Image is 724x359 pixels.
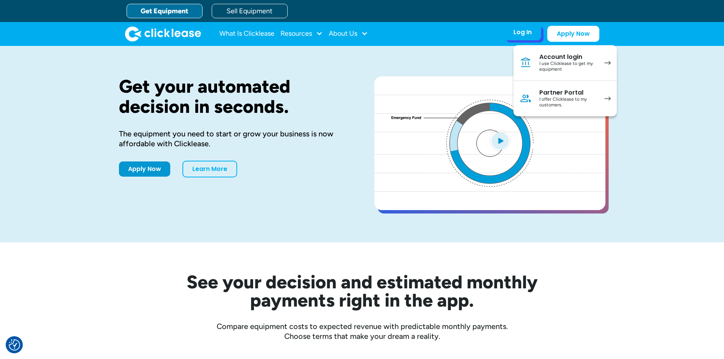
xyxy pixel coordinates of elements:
img: arrow [604,61,611,65]
a: Account loginI use Clicklease to get my equipment [513,45,617,81]
div: Partner Portal [539,89,597,96]
div: I offer Clicklease to my customers. [539,96,597,108]
a: Get Equipment [127,4,203,18]
nav: Log In [513,45,617,116]
a: home [125,26,201,41]
img: Bank icon [520,57,532,69]
div: Compare equipment costs to expected revenue with predictable monthly payments. Choose terms that ... [119,321,605,341]
h2: See your decision and estimated monthly payments right in the app. [149,273,575,309]
h1: Get your automated decision in seconds. [119,76,350,117]
img: arrow [604,96,611,101]
a: Apply Now [547,26,599,42]
a: What Is Clicklease [219,26,274,41]
img: Person icon [520,92,532,104]
img: Clicklease logo [125,26,201,41]
img: Blue play button logo on a light blue circular background [490,130,510,151]
div: Log In [513,28,532,36]
a: Sell Equipment [212,4,288,18]
a: Partner PortalI offer Clicklease to my customers. [513,81,617,116]
div: About Us [329,26,368,41]
a: Learn More [182,161,237,177]
img: Revisit consent button [9,339,20,351]
button: Consent Preferences [9,339,20,351]
a: Apply Now [119,161,170,177]
div: Account login [539,53,597,61]
a: open lightbox [374,76,605,210]
div: I use Clicklease to get my equipment [539,61,597,73]
div: Resources [280,26,323,41]
div: The equipment you need to start or grow your business is now affordable with Clicklease. [119,129,350,149]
